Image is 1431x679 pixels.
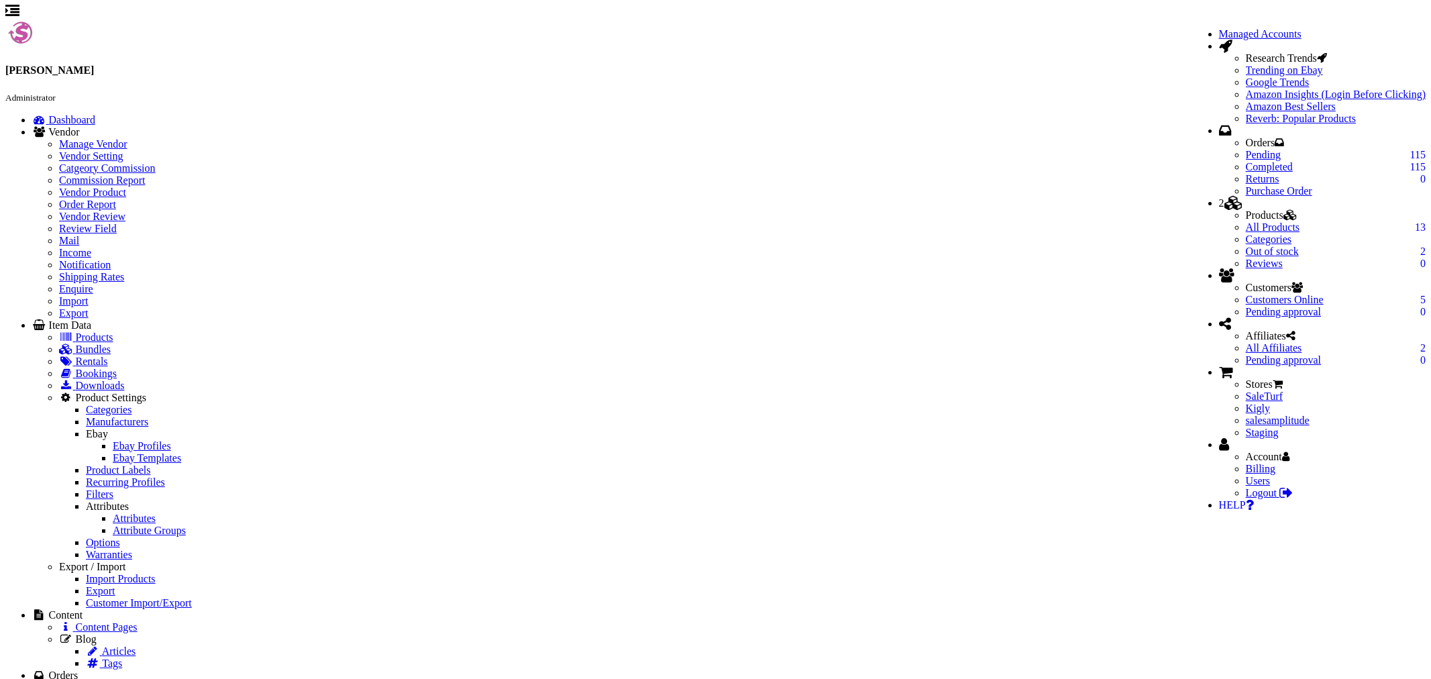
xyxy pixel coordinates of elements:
[59,295,89,307] a: Import
[1420,342,1426,354] span: 2
[1246,427,1279,438] a: Staging
[59,283,93,295] a: Enquire
[59,368,117,379] a: Bookings
[1246,475,1270,486] a: Users
[86,476,165,488] a: Recurring Profiles
[76,633,97,645] span: Blog
[59,307,89,319] a: Export
[113,525,186,536] a: Attribute Groups
[86,645,136,657] a: Articles
[1420,354,1426,366] span: 0
[102,645,136,657] span: Articles
[1246,221,1300,233] a: 13All Products
[1410,149,1426,161] span: 115
[59,199,116,210] a: Order Report
[59,247,91,258] a: Income
[1246,451,1426,463] li: Account
[59,211,125,222] a: Vendor Review
[59,150,123,162] a: Vendor Setting
[1420,258,1426,270] span: 0
[1219,499,1246,511] span: HELP
[5,64,1426,76] h4: [PERSON_NAME]
[59,356,108,367] a: Rentals
[86,464,150,476] a: Product Labels
[49,319,92,331] span: Item Data
[1420,246,1426,258] span: 2
[1246,76,1426,89] a: Google Trends
[76,344,111,355] span: Bundles
[1246,101,1426,113] a: Amazon Best Sellers
[1246,64,1426,76] a: Trending on Ebay
[48,126,79,138] span: Vendor
[86,404,131,415] a: Categories
[1410,161,1426,173] span: 115
[1246,173,1279,185] a: 0Returns
[59,138,127,150] a: Manage Vendor
[86,488,113,500] a: Filters
[1246,52,1426,64] li: Research Trends
[59,344,111,355] a: Bundles
[1219,28,1302,40] a: Managed Accounts
[1246,342,1302,354] a: 2All Affiliates
[102,658,122,669] span: Tags
[113,440,171,452] a: Ebay Profiles
[1246,487,1277,499] span: Logout
[86,597,192,609] a: Customer Import/Export
[5,93,56,103] small: Administrator
[86,501,129,512] a: Attributes
[59,174,145,186] a: Commission Report
[86,416,148,427] a: Manufacturers
[59,271,124,282] a: Shipping Rates
[1246,463,1275,474] a: Billing
[1246,185,1312,197] a: Purchase Order
[86,428,108,439] a: Ebay
[1246,149,1426,161] a: 115Pending
[1246,209,1426,221] li: Products
[1246,354,1321,366] a: 0Pending approval
[86,658,122,669] a: Tags
[76,331,113,343] span: Products
[1415,221,1426,233] span: 13
[1246,246,1299,257] a: 2Out of stock
[59,223,117,234] a: Review Field
[59,561,126,572] a: Export / Import
[86,537,120,548] a: Options
[86,573,156,584] a: Import Products
[86,585,115,596] a: Export
[76,380,125,391] span: Downloads
[1246,499,1254,511] a: HELP
[5,17,36,48] img: joshlucio05
[1420,173,1426,185] span: 0
[1246,403,1270,414] a: Kigly
[1420,294,1426,306] span: 5
[76,392,146,403] span: Product Settings
[76,621,138,633] span: Content Pages
[1246,306,1321,317] a: 0Pending approval
[49,114,95,125] span: Dashboard
[1246,415,1310,426] a: salesamplitude
[59,380,124,391] a: Downloads
[59,621,138,633] a: Content Pages
[1246,258,1283,269] a: 0Reviews
[49,609,83,621] span: Content
[1246,161,1293,172] a: 115Completed
[59,187,126,198] a: Vendor Product
[1246,113,1426,125] a: Reverb: Popular Products
[1420,306,1426,318] span: 0
[1246,487,1293,499] a: Logout
[76,368,117,379] span: Bookings
[1246,330,1426,342] li: Affiliates
[1246,390,1283,402] a: SaleTurf
[1246,233,1291,245] a: Categories
[59,162,156,174] a: Catgeory Commission
[86,549,132,560] a: Warranties
[1246,378,1426,390] li: Stores
[1246,137,1426,149] li: Orders
[59,331,113,343] a: Products
[1246,282,1426,294] li: Customers
[1219,197,1224,209] span: 2
[113,513,156,524] a: Attributes
[76,356,108,367] span: Rentals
